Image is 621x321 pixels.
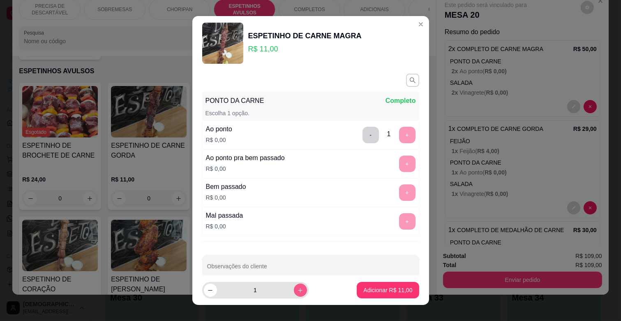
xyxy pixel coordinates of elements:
div: Mal passada [206,211,243,221]
p: Escolha 1 opção. [205,109,249,117]
div: ESPETINHO DE CARNE MAGRA [248,30,362,42]
p: R$ 0,00 [206,193,246,202]
div: Bem passado [206,182,246,192]
p: R$ 0,00 [206,222,243,230]
div: Ao ponto [206,124,232,134]
img: product-image [202,23,243,64]
button: decrease-product-quantity [204,284,217,297]
input: Observações do cliente [207,265,414,274]
button: Adicionar R$ 11,00 [357,282,419,298]
div: 1 [387,129,391,139]
button: increase-product-quantity [294,284,307,297]
p: R$ 11,00 [248,43,362,55]
p: Completo [386,96,416,106]
button: delete [362,127,379,143]
p: Adicionar R$ 11,00 [363,286,412,294]
div: Ao ponto pra bem passado [206,153,285,163]
p: R$ 0,00 [206,136,232,144]
p: R$ 0,00 [206,165,285,173]
button: Close [414,18,427,31]
p: PONTO DA CARNE [205,96,264,106]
